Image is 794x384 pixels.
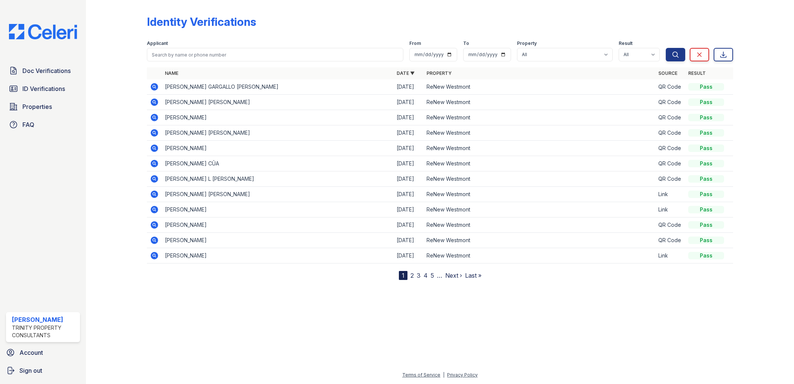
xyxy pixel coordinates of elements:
[394,110,424,125] td: [DATE]
[409,40,421,46] label: From
[165,70,178,76] a: Name
[619,40,633,46] label: Result
[410,272,414,279] a: 2
[394,202,424,217] td: [DATE]
[22,84,65,93] span: ID Verifications
[688,70,706,76] a: Result
[655,156,685,171] td: QR Code
[424,156,655,171] td: ReNew Westmont
[688,191,724,198] div: Pass
[19,366,42,375] span: Sign out
[655,233,685,248] td: QR Code
[437,271,442,280] span: …
[688,206,724,213] div: Pass
[424,141,655,156] td: ReNew Westmont
[417,272,421,279] a: 3
[162,125,394,141] td: [PERSON_NAME] [PERSON_NAME]
[655,202,685,217] td: Link
[424,95,655,110] td: ReNew Westmont
[394,141,424,156] td: [DATE]
[655,95,685,110] td: QR Code
[394,79,424,95] td: [DATE]
[658,70,677,76] a: Source
[424,110,655,125] td: ReNew Westmont
[688,160,724,167] div: Pass
[424,171,655,187] td: ReNew Westmont
[394,217,424,233] td: [DATE]
[424,272,428,279] a: 4
[147,48,404,61] input: Search by name or phone number
[162,187,394,202] td: [PERSON_NAME] [PERSON_NAME]
[688,175,724,183] div: Pass
[22,120,34,129] span: FAQ
[12,324,77,339] div: Trinity Property Consultants
[147,40,168,46] label: Applicant
[22,66,71,75] span: Doc Verifications
[688,83,724,91] div: Pass
[402,372,440,378] a: Terms of Service
[688,114,724,121] div: Pass
[3,363,83,378] a: Sign out
[655,79,685,95] td: QR Code
[688,144,724,152] div: Pass
[394,171,424,187] td: [DATE]
[6,117,80,132] a: FAQ
[394,125,424,141] td: [DATE]
[688,129,724,137] div: Pass
[443,372,444,378] div: |
[394,95,424,110] td: [DATE]
[465,272,481,279] a: Last »
[147,15,256,28] div: Identity Verifications
[424,202,655,217] td: ReNew Westmont
[162,95,394,110] td: [PERSON_NAME] [PERSON_NAME]
[445,272,462,279] a: Next ›
[424,79,655,95] td: ReNew Westmont
[655,187,685,202] td: Link
[463,40,469,46] label: To
[162,233,394,248] td: [PERSON_NAME]
[3,24,83,39] img: CE_Logo_Blue-a8612792a0a2168367f1c8372b55b34899dd931a85d93a1a3d3e32e68fde9ad4.png
[22,102,52,111] span: Properties
[655,217,685,233] td: QR Code
[394,156,424,171] td: [DATE]
[6,63,80,78] a: Doc Verifications
[424,187,655,202] td: ReNew Westmont
[19,348,43,357] span: Account
[399,271,407,280] div: 1
[424,125,655,141] td: ReNew Westmont
[655,171,685,187] td: QR Code
[397,70,415,76] a: Date ▼
[431,272,434,279] a: 5
[517,40,537,46] label: Property
[688,237,724,244] div: Pass
[162,110,394,125] td: [PERSON_NAME]
[688,98,724,106] div: Pass
[162,202,394,217] td: [PERSON_NAME]
[394,248,424,263] td: [DATE]
[427,70,452,76] a: Property
[424,217,655,233] td: ReNew Westmont
[162,217,394,233] td: [PERSON_NAME]
[162,171,394,187] td: [PERSON_NAME] L [PERSON_NAME]
[424,233,655,248] td: ReNew Westmont
[6,81,80,96] a: ID Verifications
[394,233,424,248] td: [DATE]
[394,187,424,202] td: [DATE]
[424,248,655,263] td: ReNew Westmont
[655,248,685,263] td: Link
[655,110,685,125] td: QR Code
[162,156,394,171] td: [PERSON_NAME] CỦA
[447,372,478,378] a: Privacy Policy
[162,248,394,263] td: [PERSON_NAME]
[655,125,685,141] td: QR Code
[688,221,724,229] div: Pass
[162,79,394,95] td: [PERSON_NAME] GARGALLO [PERSON_NAME]
[688,252,724,259] div: Pass
[162,141,394,156] td: [PERSON_NAME]
[6,99,80,114] a: Properties
[12,315,77,324] div: [PERSON_NAME]
[655,141,685,156] td: QR Code
[3,345,83,360] a: Account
